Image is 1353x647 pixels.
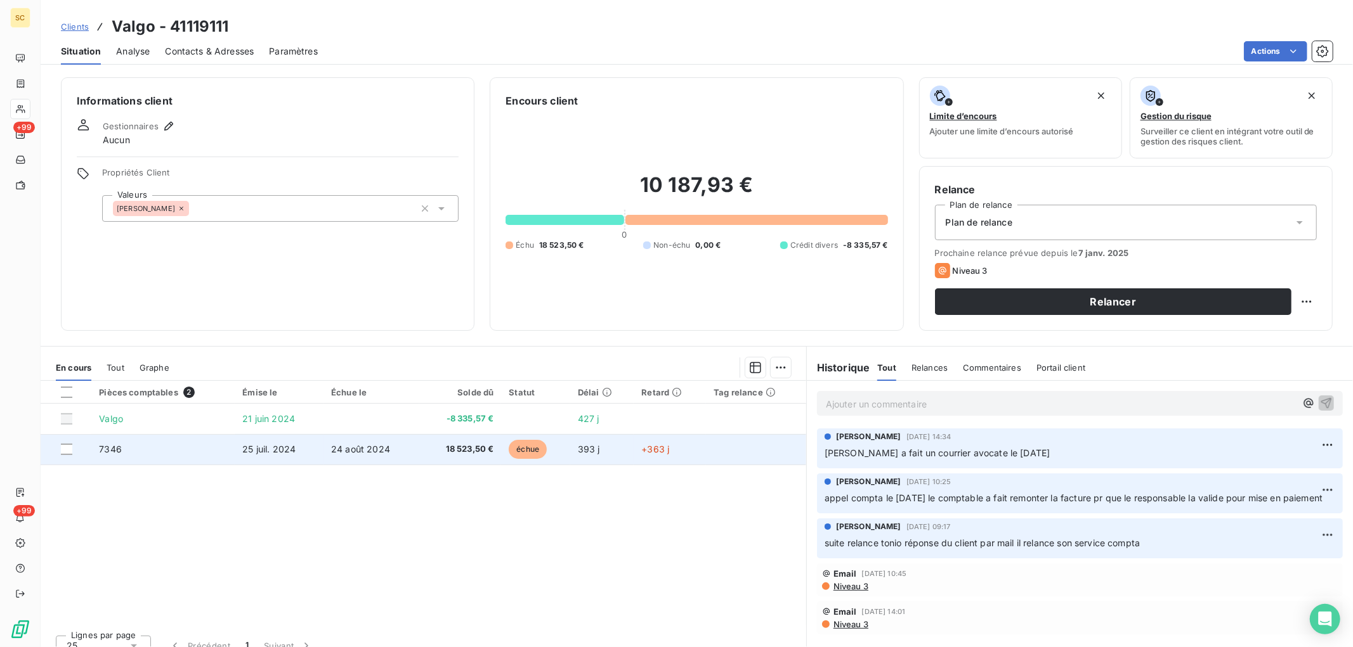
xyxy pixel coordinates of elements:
[622,229,627,240] span: 0
[183,387,195,398] span: 2
[99,413,123,424] span: Valgo
[912,362,948,373] span: Relances
[1244,41,1307,61] button: Actions
[578,413,599,424] span: 427 j
[116,45,150,58] span: Analyse
[930,126,1074,136] span: Ajouter une limite d’encours autorisé
[10,8,30,28] div: SC
[695,240,721,251] span: 0,00 €
[641,444,669,454] span: +363 j
[832,581,868,591] span: Niveau 3
[833,606,857,617] span: Email
[935,288,1291,315] button: Relancer
[953,266,988,276] span: Niveau 3
[832,619,868,629] span: Niveau 3
[269,45,318,58] span: Paramètres
[189,203,199,214] input: Ajouter une valeur
[99,387,227,398] div: Pièces comptables
[877,362,896,373] span: Tout
[1310,604,1340,634] div: Open Intercom Messenger
[10,124,30,144] a: +99
[836,431,901,442] span: [PERSON_NAME]
[112,15,228,38] h3: Valgo - 41119111
[1036,362,1085,373] span: Portail client
[578,444,600,454] span: 393 j
[427,413,493,425] span: -8 335,57 €
[963,362,1021,373] span: Commentaires
[1078,248,1129,258] span: 7 janv. 2025
[427,443,493,456] span: 18 523,50 €
[906,433,951,440] span: [DATE] 14:34
[107,362,124,373] span: Tout
[653,240,690,251] span: Non-échu
[1130,77,1333,158] button: Gestion du risqueSurveiller ce client en intégrant votre outil de gestion des risques client.
[99,444,122,454] span: 7346
[509,387,562,397] div: Statut
[331,387,412,397] div: Échue le
[862,570,907,577] span: [DATE] 10:45
[509,440,547,459] span: échue
[242,413,295,424] span: 21 juin 2024
[61,22,89,32] span: Clients
[165,45,254,58] span: Contacts & Adresses
[836,476,901,487] span: [PERSON_NAME]
[935,248,1317,258] span: Prochaine relance prévue depuis le
[10,619,30,639] img: Logo LeanPay
[833,568,857,579] span: Email
[77,93,459,108] h6: Informations client
[930,111,997,121] span: Limite d’encours
[103,134,130,146] span: Aucun
[13,122,35,133] span: +99
[790,240,838,251] span: Crédit divers
[1141,126,1322,146] span: Surveiller ce client en intégrant votre outil de gestion des risques client.
[843,240,888,251] span: -8 335,57 €
[13,505,35,516] span: +99
[103,121,159,131] span: Gestionnaires
[906,478,951,485] span: [DATE] 10:25
[242,387,316,397] div: Émise le
[825,537,1140,548] span: suite relance tonio réponse du client par mail il relance son service compta
[331,444,390,454] span: 24 août 2024
[1141,111,1212,121] span: Gestion du risque
[56,362,91,373] span: En cours
[578,387,627,397] div: Délai
[825,492,1323,503] span: appel compta le [DATE] le comptable a fait remonter la facture pr que le responsable la valide po...
[506,172,887,210] h2: 10 187,93 €
[836,521,901,532] span: [PERSON_NAME]
[714,387,799,397] div: Tag relance
[539,240,584,251] span: 18 523,50 €
[862,608,906,615] span: [DATE] 14:01
[242,444,296,454] span: 25 juil. 2024
[807,360,870,375] h6: Historique
[641,387,698,397] div: Retard
[906,523,951,530] span: [DATE] 09:17
[946,216,1012,229] span: Plan de relance
[61,20,89,33] a: Clients
[506,93,578,108] h6: Encours client
[516,240,534,251] span: Échu
[427,387,493,397] div: Solde dû
[825,447,1050,458] span: [PERSON_NAME] a fait un courrier avocate le [DATE]
[102,167,459,185] span: Propriétés Client
[935,182,1317,197] h6: Relance
[919,77,1122,158] button: Limite d’encoursAjouter une limite d’encours autorisé
[61,45,101,58] span: Situation
[140,362,169,373] span: Graphe
[117,205,175,212] span: [PERSON_NAME]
